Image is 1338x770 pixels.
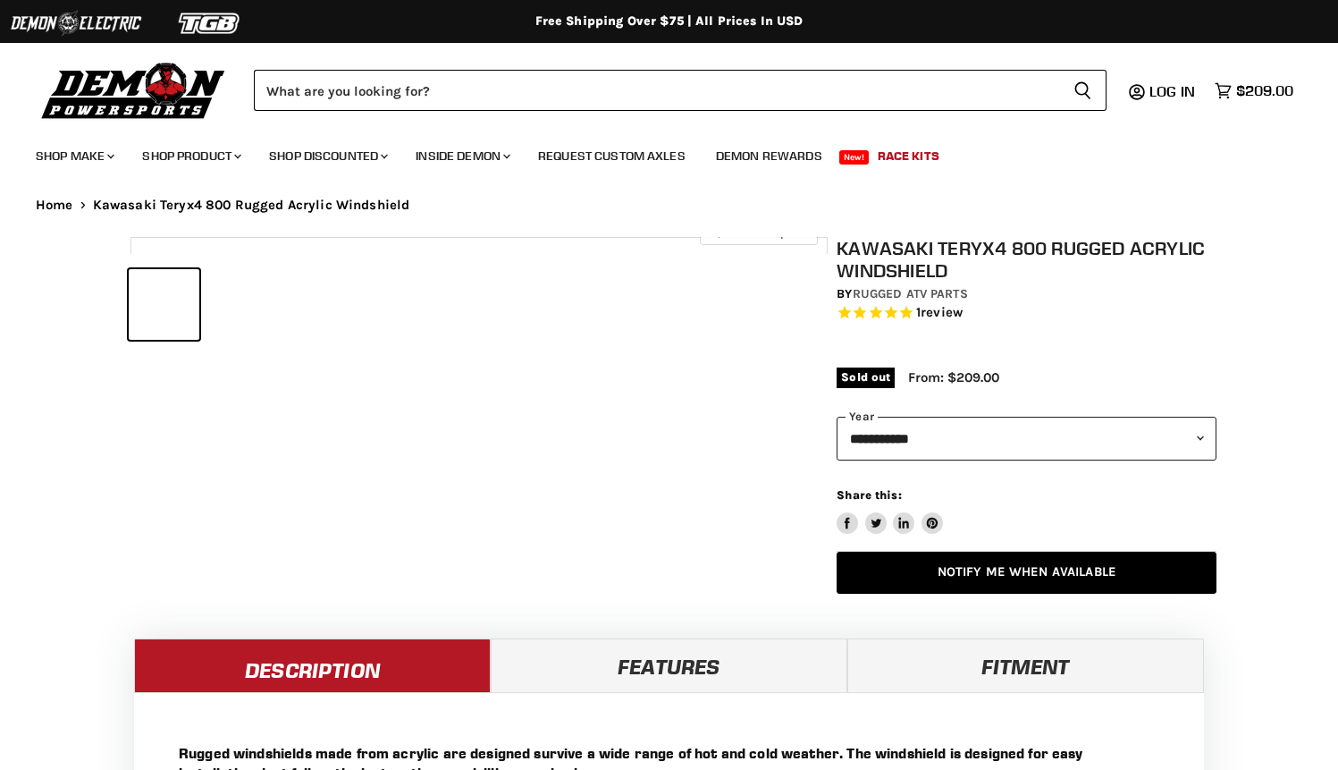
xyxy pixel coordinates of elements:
span: Log in [1149,82,1195,100]
span: Share this: [837,488,901,502]
input: Search [254,70,1059,111]
span: Sold out [837,368,895,387]
h1: Kawasaki Teryx4 800 Rugged Acrylic Windshield [837,237,1216,282]
aside: Share this: [837,487,943,535]
form: Product [254,70,1107,111]
a: $209.00 [1206,78,1302,104]
a: Rugged ATV Parts [853,286,968,301]
a: Shop Make [22,138,125,174]
a: Race Kits [864,138,953,174]
ul: Main menu [22,131,1289,174]
a: Home [36,198,73,213]
a: Fitment [847,639,1204,692]
span: 1 reviews [916,305,963,321]
a: Shop Discounted [256,138,399,174]
span: Kawasaki Teryx4 800 Rugged Acrylic Windshield [93,198,410,213]
img: Demon Electric Logo 2 [9,6,143,40]
button: IMAGE thumbnail [129,269,199,340]
a: Description [134,639,491,692]
div: by [837,284,1216,304]
a: Notify Me When Available [837,552,1216,594]
a: Shop Product [129,138,252,174]
span: Rated 5.0 out of 5 stars 1 reviews [837,304,1216,323]
a: Request Custom Axles [525,138,699,174]
a: Features [491,639,847,692]
span: From: $209.00 [908,369,999,385]
select: year [837,417,1216,461]
img: TGB Logo 2 [143,6,277,40]
img: Demon Powersports [36,58,231,122]
span: Click to expand [709,225,808,239]
span: $209.00 [1236,82,1293,99]
button: Search [1059,70,1107,111]
a: Log in [1141,83,1206,99]
a: Inside Demon [402,138,521,174]
a: Demon Rewards [703,138,836,174]
span: review [921,305,963,321]
span: New! [839,150,870,165]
